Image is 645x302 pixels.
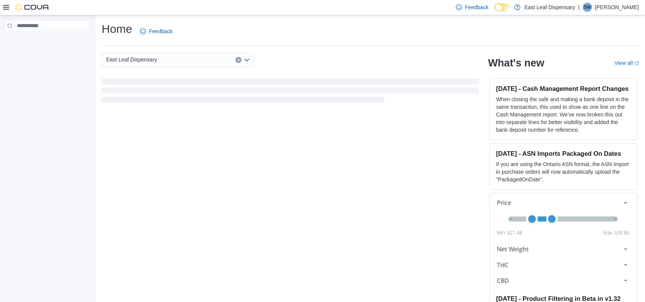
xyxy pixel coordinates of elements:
[102,21,132,37] h1: Home
[595,3,639,12] p: [PERSON_NAME]
[496,160,631,183] p: If you are using the Ontario ASN format, the ASN Import in purchase orders will now automatically...
[496,95,631,134] p: When closing the safe and making a bank deposit in the same transaction, this used to show as one...
[583,3,591,12] span: SW
[137,24,175,39] a: Feedback
[524,3,575,12] p: East Leaf Dispensary
[488,57,544,69] h2: What's new
[465,3,488,11] span: Feedback
[244,57,250,63] button: Open list of options
[102,80,479,104] span: Loading
[494,3,510,11] input: Dark Mode
[496,150,631,157] h3: [DATE] - ASN Imports Packaged On Dates
[496,85,631,92] h3: [DATE] - Cash Management Report Changes
[578,3,580,12] p: |
[149,27,172,35] span: Feedback
[634,61,639,66] svg: External link
[235,57,241,63] button: Clear input
[106,55,157,64] span: East Leaf Dispensary
[5,34,90,52] nav: Complex example
[15,3,50,11] img: Cova
[583,3,592,12] div: Sam Watkins
[614,60,639,66] a: View allExternal link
